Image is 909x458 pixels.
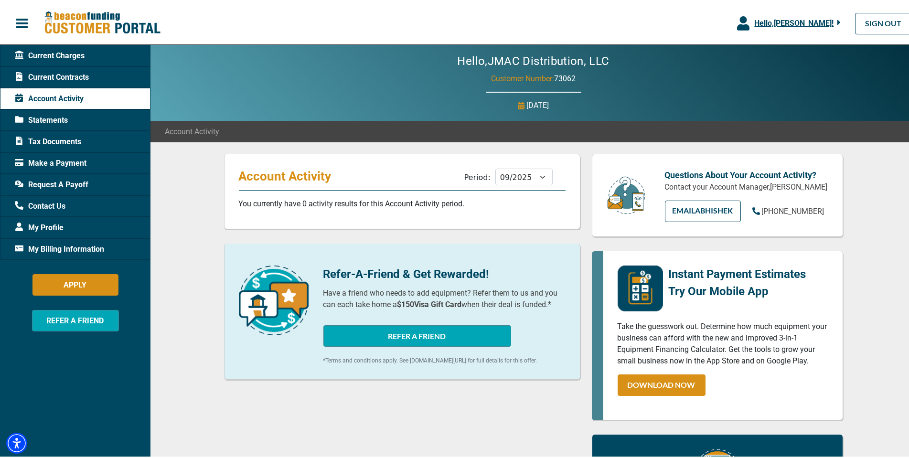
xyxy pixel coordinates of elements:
[15,91,84,103] span: Account Activity
[15,177,88,189] span: Request A Payoff
[44,9,160,33] img: Beacon Funding Customer Portal Logo
[323,264,566,281] p: Refer-A-Friend & Get Rewarded!
[752,204,824,215] a: [PHONE_NUMBER]
[464,171,491,180] label: Period:
[665,199,741,220] a: EMAILAbhishek
[762,205,824,214] span: [PHONE_NUMBER]
[669,281,806,298] p: Try Our Mobile App
[239,264,309,333] img: refer-a-friend-icon.png
[554,72,576,81] span: 73062
[618,373,706,394] a: DOWNLOAD NOW
[239,167,340,182] p: Account Activity
[165,124,219,136] span: Account Activity
[754,17,834,26] span: Hello, [PERSON_NAME] !
[665,180,828,191] p: Contact your Account Manager, [PERSON_NAME]
[15,70,89,81] span: Current Contracts
[397,298,462,307] b: $150 Visa Gift Card
[665,167,828,180] p: Questions About Your Account Activity?
[15,242,104,253] span: My Billing Information
[618,264,663,309] img: mobile-app-logo.png
[669,264,806,281] p: Instant Payment Estimates
[605,174,648,213] img: customer-service.png
[15,113,68,124] span: Statements
[618,319,828,365] p: Take the guesswork out. Determine how much equipment your business can afford with the new and im...
[15,220,64,232] span: My Profile
[323,286,566,309] p: Have a friend who needs to add equipment? Refer them to us and you can each take home a when thei...
[32,308,119,330] button: REFER A FRIEND
[323,354,566,363] p: *Terms and conditions apply. See [DOMAIN_NAME][URL] for full details for this offer.
[6,431,27,452] div: Accessibility Menu
[239,196,566,208] p: You currently have 0 activity results for this Account Activity period.
[15,134,81,146] span: Tax Documents
[15,156,86,167] span: Make a Payment
[491,72,554,81] span: Customer Number:
[32,272,118,294] button: APPLY
[15,48,85,60] span: Current Charges
[527,98,549,109] p: [DATE]
[15,199,65,210] span: Contact Us
[323,323,511,345] button: REFER A FRIEND
[428,53,638,66] h2: Hello, JMAC Distribution, LLC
